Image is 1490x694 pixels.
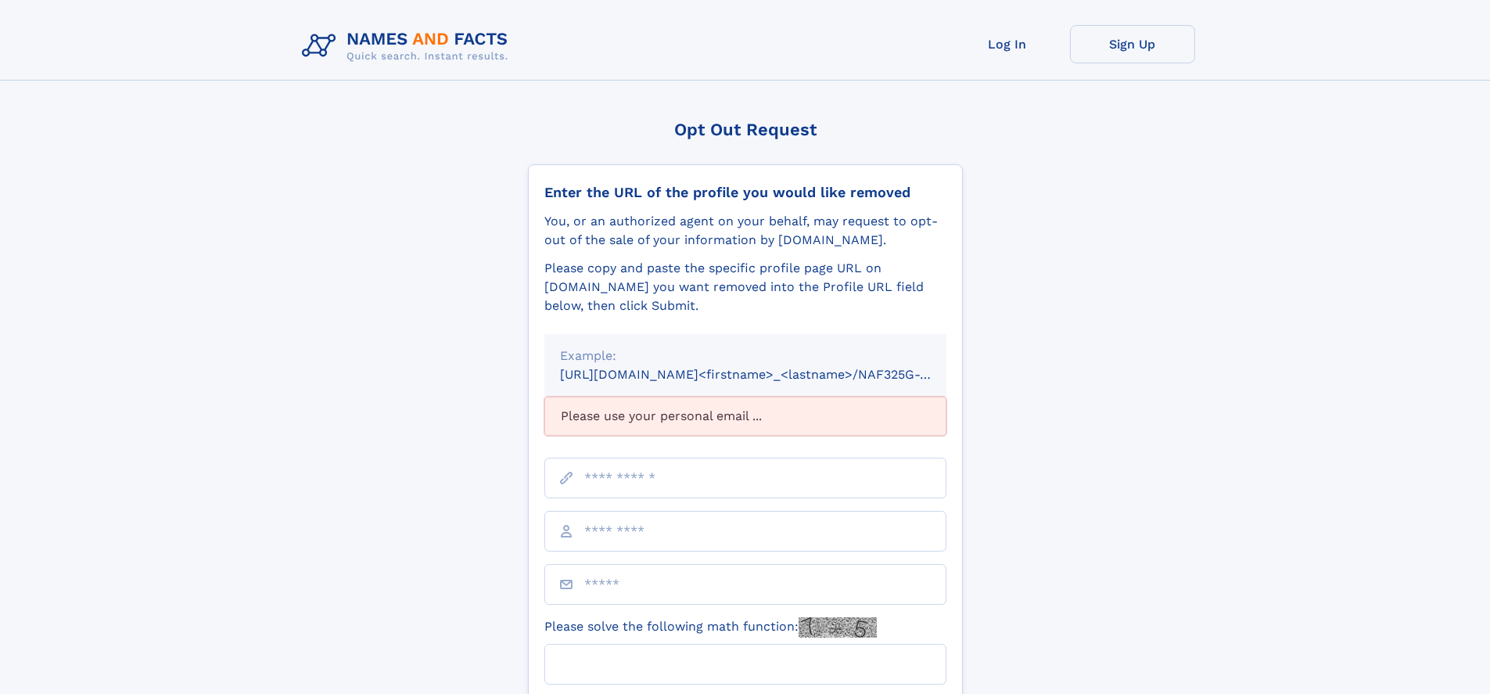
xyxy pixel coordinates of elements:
div: Enter the URL of the profile you would like removed [544,184,946,201]
label: Please solve the following math function: [544,617,877,638]
div: Example: [560,347,931,365]
small: [URL][DOMAIN_NAME]<firstname>_<lastname>/NAF325G-xxxxxxxx [560,367,976,382]
a: Sign Up [1070,25,1195,63]
div: Please use your personal email ... [544,397,946,436]
img: Logo Names and Facts [296,25,521,67]
div: You, or an authorized agent on your behalf, may request to opt-out of the sale of your informatio... [544,212,946,250]
a: Log In [945,25,1070,63]
div: Opt Out Request [528,120,963,139]
div: Please copy and paste the specific profile page URL on [DOMAIN_NAME] you want removed into the Pr... [544,259,946,315]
